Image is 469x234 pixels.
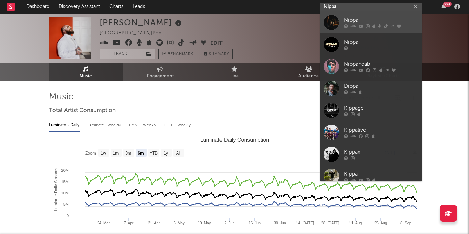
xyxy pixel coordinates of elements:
[298,72,319,80] span: Audience
[200,137,269,143] text: Luminate Daily Consumption
[320,77,422,99] a: Dippa
[400,221,411,225] text: 8. Sep
[374,221,387,225] text: 25. Aug
[344,104,418,112] div: Kippage
[344,170,418,178] div: Kippa
[273,221,286,225] text: 30. Jun
[198,63,272,81] a: Live
[210,39,223,48] button: Edit
[101,151,106,156] text: 1w
[66,214,68,218] text: 0
[320,11,422,33] a: Nippa
[49,63,123,81] a: Music
[100,17,183,28] div: [PERSON_NAME]
[149,151,157,156] text: YTD
[61,191,68,195] text: 10M
[344,16,418,24] div: Nippa
[230,72,239,80] span: Live
[321,221,339,225] text: 28. [DATE]
[168,50,193,59] span: Benchmark
[49,120,80,131] div: Luminate - Daily
[443,2,452,7] div: 99 +
[249,221,261,225] text: 16. Jun
[320,55,422,77] a: Nippandab
[349,221,362,225] text: 11. Aug
[320,99,422,121] a: Kippage
[201,49,233,59] button: Summary
[344,126,418,134] div: Kippalive
[100,29,170,38] div: [GEOGRAPHIC_DATA] | Pop
[173,221,185,225] text: 5. May
[147,72,174,80] span: Engagement
[209,52,229,56] span: Summary
[80,72,92,80] span: Music
[320,33,422,55] a: Nippa
[164,120,191,131] div: OCC - Weekly
[100,49,142,59] button: Track
[97,221,110,225] text: 24. Mar
[63,202,68,206] text: 5M
[85,151,96,156] text: Zoom
[158,49,197,59] a: Benchmark
[344,38,418,46] div: Nippa
[224,221,234,225] text: 2. Jun
[198,221,211,225] text: 19. May
[176,151,180,156] text: All
[87,120,122,131] div: Luminate - Weekly
[129,120,158,131] div: BMAT - Weekly
[148,221,160,225] text: 21. Apr
[344,60,418,68] div: Nippandab
[320,121,422,143] a: Kippalive
[320,165,422,187] a: Kippa
[344,82,418,90] div: Dippa
[61,168,68,172] text: 20M
[296,221,314,225] text: 14. [DATE]
[61,180,68,184] text: 15M
[138,151,144,156] text: 6m
[125,151,131,156] text: 3m
[124,221,133,225] text: 7. Apr
[53,168,58,211] text: Luminate Daily Streams
[164,151,168,156] text: 1y
[320,3,422,11] input: Search for artists
[49,107,116,115] span: Total Artist Consumption
[123,63,198,81] a: Engagement
[441,4,446,9] button: 99+
[344,148,418,156] div: Kippax
[272,63,346,81] a: Audience
[113,151,119,156] text: 1m
[320,143,422,165] a: Kippax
